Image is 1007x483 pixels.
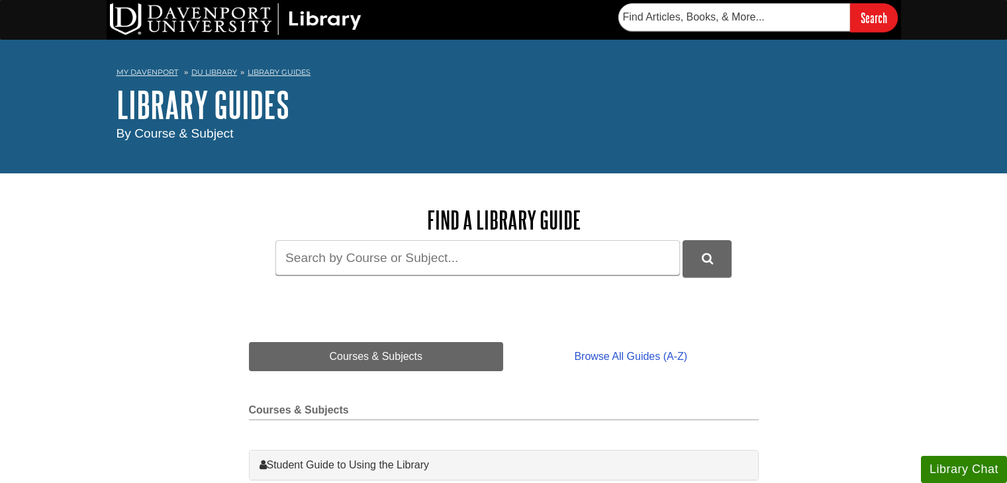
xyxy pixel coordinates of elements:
a: Courses & Subjects [249,342,504,371]
a: Student Guide to Using the Library [260,457,748,473]
input: Search [850,3,898,32]
div: By Course & Subject [117,124,891,144]
form: Searches DU Library's articles, books, and more [618,3,898,32]
a: DU Library [191,67,237,77]
nav: breadcrumb [117,64,891,85]
a: Library Guides [248,67,311,77]
img: DU Library [110,3,361,35]
h1: Library Guides [117,85,891,124]
button: Library Chat [921,456,1007,483]
h2: Courses & Subjects [249,404,759,420]
a: My Davenport [117,67,178,78]
input: Find Articles, Books, & More... [618,3,850,31]
a: Browse All Guides (A-Z) [503,342,758,371]
h2: Find a Library Guide [249,206,759,234]
input: Search by Course or Subject... [275,240,680,275]
i: Search Library Guides [702,253,713,265]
